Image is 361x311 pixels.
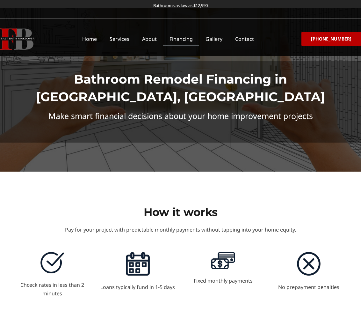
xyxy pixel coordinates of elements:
[103,32,136,46] a: Services
[13,281,92,298] p: Chceck rates in less than 2 minutes
[136,32,163,46] a: About
[229,32,260,46] a: Contact
[10,205,351,219] h2: How it works
[10,70,351,105] h1: Bathroom Remodel Financing in [GEOGRAPHIC_DATA], [GEOGRAPHIC_DATA]
[301,32,361,46] a: [PHONE_NUMBER]
[269,283,348,292] p: No prepayment penalties
[163,32,199,46] a: Financing
[199,32,229,46] a: Gallery
[98,283,177,292] p: Loans typically fund in 1-5 days
[184,277,263,285] p: Fixed monthly payments
[10,112,351,120] p: Make smart financial decisions about your home improvement projects
[311,37,351,41] span: [PHONE_NUMBER]
[10,226,351,234] p: Pay for your project with predictable monthly payments without tapping into your home equity.
[76,32,103,46] a: Home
